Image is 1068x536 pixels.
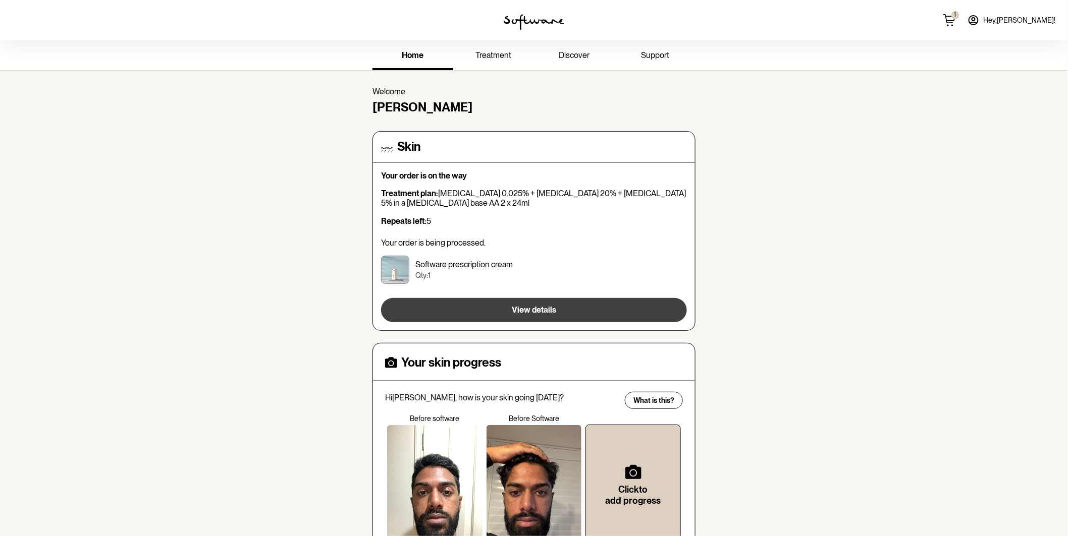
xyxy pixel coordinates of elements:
[559,50,590,60] span: discover
[962,8,1062,32] a: Hey,[PERSON_NAME]!
[602,484,664,506] h6: Click to add progress
[385,414,485,423] p: Before software
[984,16,1056,25] span: Hey, [PERSON_NAME] !
[951,11,959,18] span: 1
[381,189,687,208] p: [MEDICAL_DATA] 0.025% + [MEDICAL_DATA] 20% + [MEDICAL_DATA] 5% in a [MEDICAL_DATA] base AA 2 x 24ml
[401,355,501,370] h4: Your skin progress
[415,271,513,280] p: Qty: 1
[381,189,438,198] strong: Treatment plan:
[381,171,687,181] p: Your order is on the way
[504,14,564,30] img: software logo
[625,392,683,409] button: What is this?
[534,42,615,70] a: discover
[512,305,556,315] span: View details
[381,216,426,226] strong: Repeats left:
[372,100,696,115] h4: [PERSON_NAME]
[385,393,618,402] p: Hi [PERSON_NAME] , how is your skin going [DATE]?
[381,256,409,284] img: cktujnfao00003e5xv1847p5a.jpg
[381,298,687,322] button: View details
[381,216,687,226] p: 5
[402,50,424,60] span: home
[485,414,584,423] p: Before Software
[415,260,513,269] p: Software prescription cream
[372,42,453,70] a: home
[381,238,687,248] p: Your order is being processed.
[476,50,512,60] span: treatment
[397,140,420,154] h4: Skin
[453,42,534,70] a: treatment
[641,50,669,60] span: support
[615,42,696,70] a: support
[633,396,674,405] span: What is this?
[372,87,696,96] p: Welcome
